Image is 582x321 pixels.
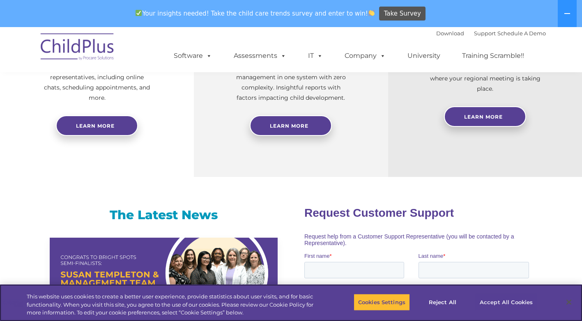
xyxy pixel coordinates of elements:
[436,30,546,37] font: |
[50,207,278,223] h3: The Latest News
[560,293,578,311] button: Close
[384,7,421,21] span: Take Survey
[379,7,426,21] a: Take Survey
[56,115,138,136] a: Learn more
[136,10,142,16] img: ✅
[250,115,332,136] a: Learn More
[417,293,468,311] button: Reject All
[114,54,139,60] span: Last name
[270,123,308,129] span: Learn More
[368,10,375,16] img: 👏
[41,41,153,103] p: Need help with ChildPlus? We offer many convenient ways to contact our amazing Customer Support r...
[132,5,378,21] span: Your insights needed! Take the child care trends survey and enter to win!
[444,106,526,127] a: Learn More
[235,52,347,103] p: Experience and analyze child assessments and Head Start data management in one system with zero c...
[497,30,546,37] a: Schedule A Demo
[399,48,449,64] a: University
[454,48,532,64] a: Training Scramble!!
[166,48,220,64] a: Software
[225,48,294,64] a: Assessments
[354,293,410,311] button: Cookies Settings
[464,114,503,120] span: Learn More
[300,48,331,64] a: IT
[475,293,537,311] button: Accept All Cookies
[474,30,496,37] a: Support
[436,30,464,37] a: Download
[37,28,119,69] img: ChildPlus by Procare Solutions
[76,123,115,129] span: Learn more
[336,48,394,64] a: Company
[27,293,320,317] div: This website uses cookies to create a better user experience, provide statistics about user visit...
[114,88,149,94] span: Phone number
